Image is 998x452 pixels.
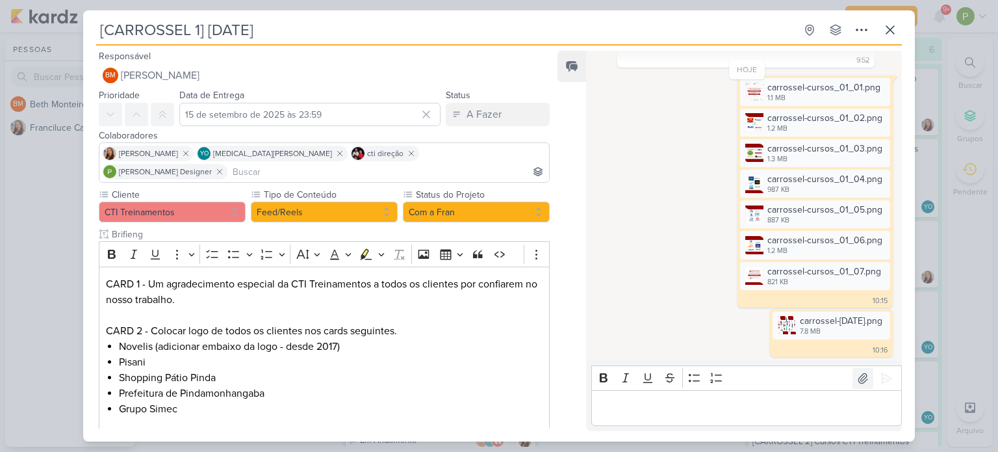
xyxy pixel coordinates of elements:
button: Feed/Reels [251,202,398,222]
img: qUv7cqyY1rYABmPzqXiflrhmZV8YZrgM9feZVuI0.png [745,267,763,285]
div: carrossel-cursos_01_03.png [767,142,882,155]
div: 1.3 MB [767,154,882,165]
div: carrossel-cursos_01_03.png [740,139,890,167]
div: Editor toolbar [99,241,550,267]
span: [PERSON_NAME] Designer [119,166,212,178]
div: 1.1 MB [767,93,880,103]
input: Texto sem título [109,228,550,241]
p: CARD 2 - Colocar logo de todos os clientes nos cards seguintes. [106,323,543,339]
img: OsU4hT5ob0xbqgKoshiTinzTdTS3i6M21kShe9R0.png [745,144,763,162]
div: carrossel-cursos_01_05.png [767,203,882,217]
div: 10:16 [873,345,888,356]
div: carrossel-cursos_01_02.png [767,111,882,125]
div: carrossel-cursos_01_04.png [767,172,882,186]
button: Com a Fran [403,202,550,222]
img: Paloma Paixão Designer [103,165,116,178]
span: [PERSON_NAME] [119,148,178,159]
div: 887 KB [767,215,882,226]
div: Yasmin Oliveira [198,147,211,160]
p: BM [105,72,116,79]
div: carrossel-cursos_01_04.png [740,170,890,198]
img: lPt9SnHOlxJLVCvNlWTzMnEzX3OQaER2QeE7xg1j.png [745,175,763,193]
button: A Fazer [446,103,550,126]
div: carrossel-cursos_01_07.png [740,262,890,290]
input: Select a date [179,103,441,126]
li: Shopping Pátio Pinda [119,370,543,386]
label: Data de Entrega [179,90,244,101]
div: carrossel-cursos_01_02.png [740,109,890,137]
div: 7.8 MB [800,326,882,337]
img: uNimGCS1LKJ7E9jZVczDO2fjCNlypMAIOI6JquOg.png [778,316,796,334]
img: Franciluce Carvalho [103,147,116,160]
label: Status do Projeto [415,188,550,202]
label: Responsável [99,51,151,62]
div: 1.2 MB [767,246,882,256]
div: carrossel-cursos_01_05.png [740,200,890,228]
input: Buscar [230,164,546,179]
div: 1.2 MB [767,124,882,134]
li: Novelis (adicionar embaixo da logo - desde 2017) [119,339,543,354]
li: Grupo Simec [119,401,543,417]
button: BM [PERSON_NAME] [99,64,550,87]
div: carrossel-cursos_01_01.png [767,81,880,94]
div: carrossel-[DATE].png [800,314,882,328]
img: C76nRGF3YSNqCV4hM6dKP62tg9jGgXdvIvTdN4X7.png [745,236,763,254]
img: JAtaCt5dJeDakkTOy6J3Sf1FpFbCDCZJkMF0aKkl.png [745,206,763,224]
div: Editor editing area: main [591,390,902,426]
img: vHmN6ld4BL44GgPSveVpCIw6hfaDzGIR73fSyGDy.png [745,113,763,131]
span: cti direção [367,148,403,159]
div: 9:52 [856,55,869,66]
p: YO [200,151,209,157]
div: 987 KB [767,185,882,195]
button: CTI Treinamentos [99,202,246,222]
div: A Fazer [467,107,502,122]
div: 821 KB [767,277,881,287]
span: [PERSON_NAME] [121,68,199,83]
div: Colaboradores [99,129,550,142]
label: Status [446,90,470,101]
div: carrossel-cursos_01_06.png [767,233,882,247]
label: Tipo de Conteúdo [262,188,398,202]
li: Prefeitura de Pindamonhangaba [119,386,543,401]
div: Editor toolbar [591,366,902,391]
img: mOpwxbecMGPMBpnCWxcdFhVqOHGn5NMoZCiEIg6f.png [745,83,763,101]
span: [MEDICAL_DATA][PERSON_NAME] [213,148,332,159]
input: Kard Sem Título [96,18,795,42]
div: carrossel-dia-do-cliente.png [773,312,890,339]
label: Cliente [110,188,246,202]
p: CARD 1 - Um agradecimento especial da CTI Treinamentos a todos os clientes por confiarem no nosso... [106,276,543,308]
label: Prioridade [99,90,140,101]
li: Pisani [119,354,543,370]
div: 10:15 [873,296,888,306]
div: carrossel-cursos_01_06.png [740,231,890,259]
div: carrossel-cursos_01_07.png [767,265,881,278]
div: carrossel-cursos_01_01.png [740,78,890,106]
div: Beth Monteiro [103,68,118,83]
img: cti direção [352,147,365,160]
